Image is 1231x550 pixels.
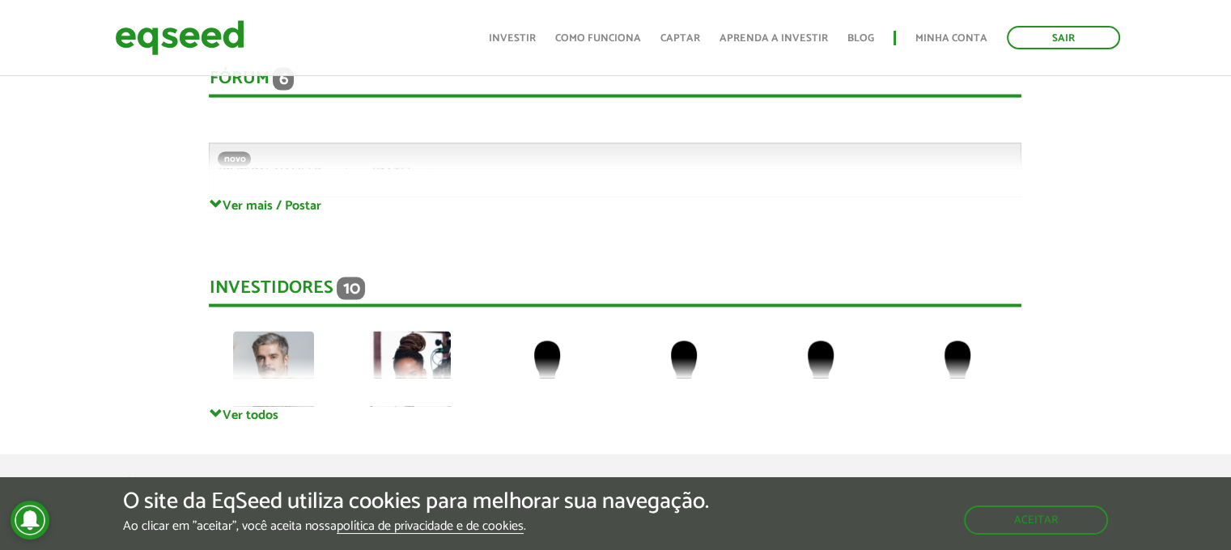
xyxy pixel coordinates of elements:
[915,33,987,44] a: Minha conta
[847,33,874,44] a: Blog
[964,506,1108,535] button: Aceitar
[273,68,294,91] span: 6
[233,332,314,412] img: picture-123564-1758224931.png
[209,277,1021,307] div: Investidores
[209,68,1021,98] div: Fórum
[115,16,244,59] img: EqSeed
[643,332,724,412] img: default-user.png
[780,332,861,412] img: default-user.png
[555,33,641,44] a: Como funciona
[123,489,709,514] h5: O site da EqSeed utiliza cookies para melhorar sua navegação.
[209,197,1021,213] a: Ver mais / Postar
[337,277,365,300] span: 10
[917,332,998,412] img: default-user.png
[286,474,315,496] li: Lubs
[337,520,524,534] a: política de privacidade e de cookies
[719,33,828,44] a: Aprenda a investir
[660,33,700,44] a: Captar
[123,518,709,534] p: Ao clicar em "aceitar", você aceita nossa .
[507,332,588,412] img: default-user.png
[370,332,451,412] img: picture-90970-1668946421.jpg
[1007,26,1120,49] a: Sair
[489,33,536,44] a: Investir
[209,407,1021,422] a: Ver todos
